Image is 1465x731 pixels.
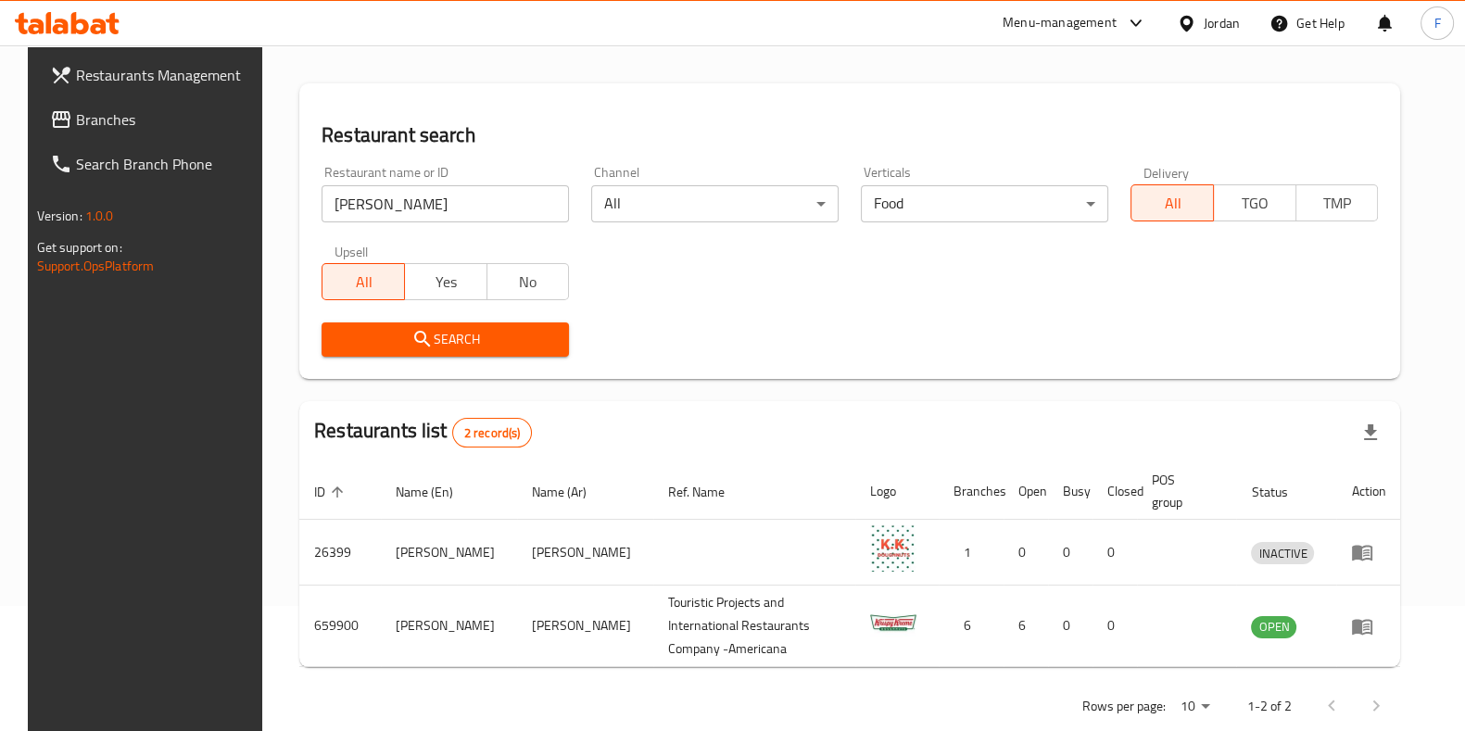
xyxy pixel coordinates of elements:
a: Branches [35,97,272,142]
p: 1-2 of 2 [1246,695,1291,718]
span: All [1139,190,1206,217]
a: Support.OpsPlatform [37,254,155,278]
span: TMP [1304,190,1371,217]
button: Yes [404,263,487,300]
td: 6 [939,586,1004,667]
label: Delivery [1143,166,1190,179]
td: [PERSON_NAME] [517,586,653,667]
div: Food [861,185,1108,222]
td: 0 [1048,586,1092,667]
button: All [322,263,405,300]
a: Search Branch Phone [35,142,272,186]
span: Search Branch Phone [76,153,258,175]
h2: Restaurants list [314,417,532,447]
a: Restaurants Management [35,53,272,97]
td: 659900 [299,586,381,667]
td: [PERSON_NAME] [381,586,517,667]
input: Search for restaurant name or ID.. [322,185,569,222]
div: Total records count [452,418,533,447]
div: Jordan [1204,13,1240,33]
label: Upsell [335,245,369,258]
p: Rows per page: [1081,695,1165,718]
th: Busy [1048,463,1092,520]
td: [PERSON_NAME] [517,520,653,586]
span: Yes [412,269,480,296]
button: TMP [1295,184,1379,221]
span: All [330,269,398,296]
span: F [1433,13,1440,33]
td: 0 [1004,520,1048,586]
div: Menu [1351,615,1385,637]
span: TGO [1221,190,1289,217]
div: INACTIVE [1251,542,1314,564]
td: 1 [939,520,1004,586]
td: 0 [1092,586,1137,667]
td: 0 [1092,520,1137,586]
td: [PERSON_NAME] [381,520,517,586]
div: Menu [1351,541,1385,563]
div: Menu-management [1003,12,1117,34]
th: Action [1336,463,1400,520]
th: Closed [1092,463,1137,520]
span: Name (En) [396,481,477,503]
th: Logo [855,463,939,520]
span: Ref. Name [668,481,749,503]
span: No [495,269,562,296]
td: Touristic Projects and International Restaurants Company -Americana [653,586,855,667]
button: No [486,263,570,300]
img: Krispy Kreme [870,599,916,646]
span: 2 record(s) [453,424,532,442]
span: Search [336,328,554,351]
div: Export file [1348,410,1393,455]
button: Search [322,322,569,357]
th: Branches [939,463,1004,520]
div: All [591,185,839,222]
div: OPEN [1251,616,1296,638]
td: 0 [1048,520,1092,586]
span: Restaurants Management [76,64,258,86]
span: Status [1251,481,1311,503]
span: POS group [1152,469,1214,513]
img: Krispy Kreme [870,525,916,572]
span: INACTIVE [1251,543,1314,564]
span: Version: [37,204,82,228]
span: OPEN [1251,616,1296,637]
span: Get support on: [37,235,122,259]
div: Rows per page: [1172,693,1217,721]
button: TGO [1213,184,1296,221]
span: 1.0.0 [85,204,114,228]
table: enhanced table [299,463,1400,667]
h2: Restaurant search [322,121,1378,149]
th: Open [1004,463,1048,520]
span: Name (Ar) [532,481,611,503]
span: ID [314,481,349,503]
span: Branches [76,108,258,131]
td: 6 [1004,586,1048,667]
button: All [1130,184,1214,221]
td: 26399 [299,520,381,586]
